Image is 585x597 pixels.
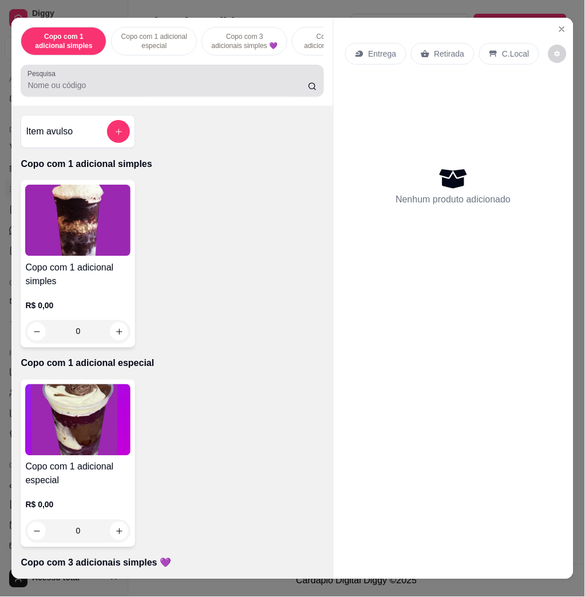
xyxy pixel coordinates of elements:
p: Copo com 1 adicional simples [30,32,97,50]
p: Copo com 3 adicionais simples 💜 [211,32,278,50]
label: Pesquisa [27,69,60,78]
h4: Copo com 1 adicional especial [25,460,131,488]
p: Nenhum produto adicionado [396,193,511,206]
input: Pesquisa [27,79,308,91]
h4: Copo com 1 adicional simples [25,261,131,288]
p: Copo com 1 adicional especial [21,357,323,371]
p: Copo com 2 adicionais simples e 1 especial💜 [302,32,368,50]
p: Copo com 1 adicional especial [121,32,187,50]
p: Copo com 3 adicionais simples 💜 [21,556,323,570]
p: R$ 0,00 [25,499,131,511]
button: add-separate-item [107,120,130,143]
p: Copo com 1 adicional simples [21,157,323,171]
p: C.Local [503,48,529,59]
img: product-image [25,384,131,456]
p: Retirada [434,48,465,59]
img: product-image [25,185,131,256]
button: Close [553,20,571,38]
button: decrease-product-quantity [548,45,567,63]
p: R$ 0,00 [25,300,131,311]
h4: Item avulso [26,125,73,138]
p: Entrega [369,48,397,59]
